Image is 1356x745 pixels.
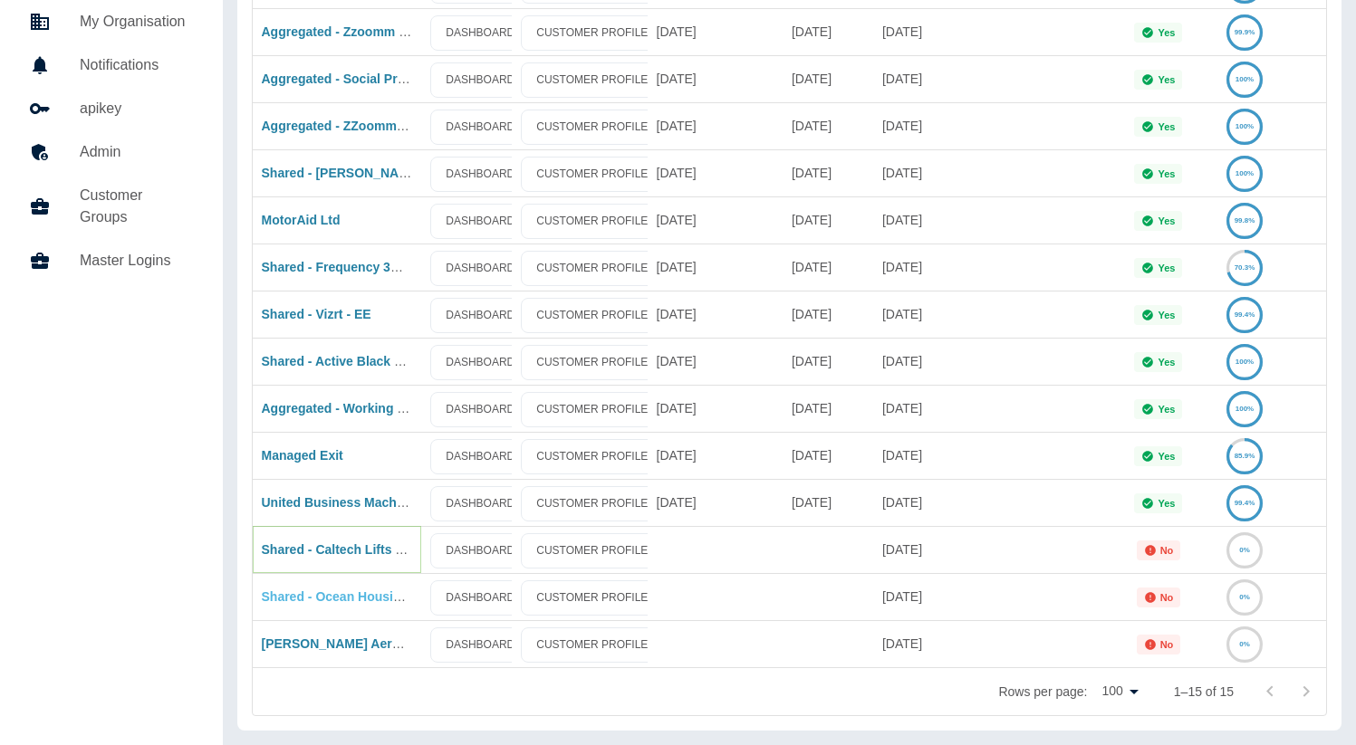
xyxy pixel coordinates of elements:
[873,102,964,149] div: 12 Aug 2025
[1160,639,1174,650] p: No
[873,479,964,526] div: 05 Aug 2025
[430,627,530,663] a: DASHBOARD
[1235,452,1255,460] text: 85.9%
[648,55,783,102] div: 12 Aug 2025
[262,401,449,415] a: Aggregated - Working Rite - EE
[1160,545,1174,556] p: No
[262,24,453,39] a: Aggregated - Zzoomm PLC - EE
[521,110,663,145] a: CUSTOMER PROFILE
[262,307,371,321] a: Shared - Vizrt - EE
[262,260,506,274] a: Shared - Frequency 3G Telecom Ltd - EE
[14,87,208,130] a: apikey
[648,149,783,196] div: 12 Aug 2025
[1235,216,1255,224] text: 99.8%
[1158,215,1175,226] p: Yes
[14,239,208,282] a: Master Logins
[1226,448,1263,463] a: 85.9%
[1158,121,1175,132] p: Yes
[521,251,663,286] a: CUSTOMER PROFILE
[998,683,1087,701] p: Rows per page:
[430,298,530,333] a: DASHBOARD
[262,166,535,180] a: Shared - [PERSON_NAME] Winnicott Ltd - EE
[1226,213,1263,227] a: 99.8%
[873,196,964,244] div: 05 Aug 2025
[521,580,663,616] a: CUSTOMER PROFILE
[1158,404,1175,415] p: Yes
[1236,405,1254,413] text: 100%
[648,196,783,244] div: 07 Aug 2025
[80,185,194,228] h5: Customer Groups
[1236,122,1254,130] text: 100%
[262,213,341,227] a: MotorAid Ltd
[648,479,783,526] div: 05 Aug 2025
[1158,263,1175,273] p: Yes
[1236,169,1254,177] text: 100%
[430,204,530,239] a: DASHBOARD
[873,573,964,620] div: 06 Aug 2025
[80,250,194,272] h5: Master Logins
[873,8,964,55] div: 06 Aug 2025
[648,291,783,338] div: 06 Aug 2025
[430,15,530,51] a: DASHBOARD
[521,392,663,427] a: CUSTOMER PROFILE
[521,157,663,192] a: CUSTOMER PROFILE
[1158,74,1175,85] p: Yes
[1137,635,1181,654] div: Not all required reports for this customer were uploaded for the latest usage month.
[262,354,471,368] a: Shared - Active Black Country - EE
[262,119,465,133] a: Aggregated - ZZoomm PLC 2 - EE
[430,110,530,145] a: DASHBOARD
[1236,75,1254,83] text: 100%
[1226,589,1263,604] a: 0%
[521,298,663,333] a: CUSTOMER PROFILE
[1158,357,1175,368] p: Yes
[783,244,873,291] div: 15 Jul 2025
[783,102,873,149] div: 29 Jul 2025
[262,448,343,463] a: Managed Exit
[1239,593,1250,601] text: 0%
[430,345,530,380] a: DASHBOARD
[1137,540,1181,560] div: Not all required reports for this customer were uploaded for the latest usage month.
[1226,307,1263,321] a: 99.4%
[1226,401,1263,415] a: 100%
[648,8,783,55] div: 12 Aug 2025
[80,98,194,119] h5: apikey
[873,55,964,102] div: 06 Aug 2025
[1239,640,1250,648] text: 0%
[1226,354,1263,368] a: 100%
[430,62,530,98] a: DASHBOARD
[1226,166,1263,180] a: 100%
[430,439,530,474] a: DASHBOARD
[783,291,873,338] div: 27 Jul 2025
[430,486,530,521] a: DASHBOARD
[1160,592,1174,603] p: No
[1226,542,1263,557] a: 0%
[873,526,964,573] div: 06 Aug 2025
[521,204,663,239] a: CUSTOMER PROFILE
[783,432,873,479] div: 13 Jul 2025
[1158,310,1175,320] p: Yes
[1236,358,1254,366] text: 100%
[1235,28,1255,36] text: 99.9%
[521,486,663,521] a: CUSTOMER PROFILE
[80,54,194,76] h5: Notifications
[521,627,663,663] a: CUSTOMER PROFILE
[80,141,194,163] h5: Admin
[430,157,530,192] a: DASHBOARD
[262,495,445,510] a: United Business Machines Plc
[873,620,964,667] div: 05 Aug 2025
[1158,27,1175,38] p: Yes
[648,338,783,385] div: 06 Aug 2025
[262,589,566,604] a: Shared - Ocean Housing Group - [DOMAIN_NAME]
[262,542,531,557] a: Shared - Caltech Lifts Ltd - [DOMAIN_NAME]
[1235,310,1255,319] text: 99.4%
[783,385,873,432] div: 14 Jul 2025
[1174,683,1234,701] p: 1–15 of 15
[1235,263,1255,272] text: 70.3%
[783,8,873,55] div: 29 Jul 2025
[1158,168,1175,179] p: Yes
[1226,636,1263,651] a: 0%
[1226,260,1263,274] a: 70.3%
[430,392,530,427] a: DASHBOARD
[1094,678,1144,704] div: 100
[873,385,964,432] div: 06 Aug 2025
